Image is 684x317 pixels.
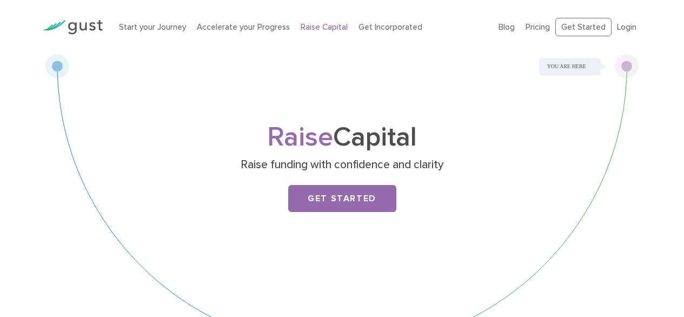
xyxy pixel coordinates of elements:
[42,20,103,35] img: Gust Logo
[288,185,396,212] a: Get Started
[301,22,348,32] a: Raise Capital
[129,125,556,150] h1: Capital
[197,22,290,32] a: Accelerate your Progress
[617,22,636,32] a: Login
[555,18,612,37] a: Get Started
[499,22,515,32] a: Blog
[267,121,333,153] span: Raise
[358,22,422,32] a: Get Incorporated
[132,157,552,173] p: Raise funding with confidence and clarity
[526,22,550,32] a: Pricing
[119,22,186,32] a: Start your Journey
